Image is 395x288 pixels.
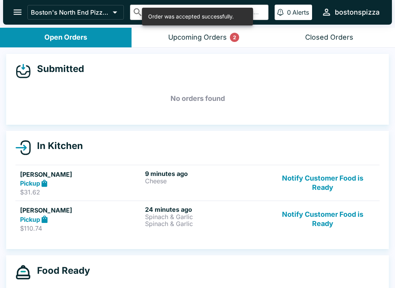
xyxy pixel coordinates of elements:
[20,179,40,187] strong: Pickup
[292,8,309,16] p: Alerts
[145,177,267,184] p: Cheese
[20,224,142,232] p: $110.74
[145,220,267,227] p: Spinach & Garlic
[20,206,142,215] h5: [PERSON_NAME]
[31,265,90,276] h4: Food Ready
[270,170,375,196] button: Notify Customer Food is Ready
[145,213,267,220] p: Spinach & Garlic
[15,85,380,112] h5: No orders found
[44,33,87,42] div: Open Orders
[15,201,380,237] a: [PERSON_NAME]Pickup$110.7424 minutes agoSpinach & GarlicSpinach & GarlicNotify Customer Food is R...
[31,63,84,75] h4: Submitted
[335,8,380,17] div: bostonspizza
[318,4,383,20] button: bostonspizza
[168,33,227,42] div: Upcoming Orders
[233,33,236,41] p: 2
[145,170,267,177] h6: 9 minutes ago
[15,165,380,201] a: [PERSON_NAME]Pickup$31.629 minutes agoCheeseNotify Customer Food is Ready
[270,206,375,232] button: Notify Customer Food is Ready
[31,140,83,152] h4: In Kitchen
[145,206,267,213] h6: 24 minutes ago
[20,170,142,179] h5: [PERSON_NAME]
[20,188,142,196] p: $31.62
[148,10,234,23] div: Order was accepted successfully.
[8,2,27,22] button: open drawer
[287,8,291,16] p: 0
[20,216,40,223] strong: Pickup
[27,5,124,20] button: Boston's North End Pizza Bakery
[305,33,353,42] div: Closed Orders
[31,8,110,16] p: Boston's North End Pizza Bakery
